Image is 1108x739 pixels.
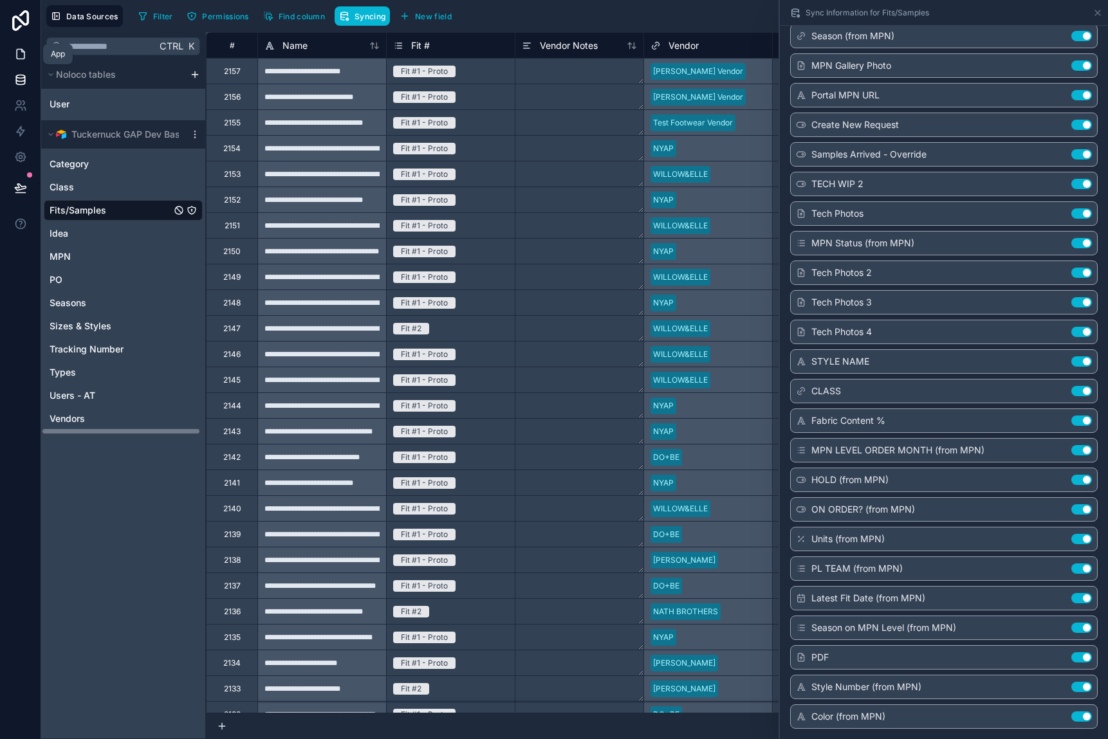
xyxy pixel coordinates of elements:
[811,325,872,338] span: Tech Photos 4
[401,709,448,720] div: Fit #1 - Proto
[811,621,956,634] span: Season on MPN Level (from MPN)
[811,473,889,486] span: HOLD (from MPN)
[51,49,65,59] div: App
[811,651,829,664] span: PDF
[401,632,448,643] div: Fit #1 - Proto
[811,680,921,693] span: Style Number (from MPN)
[355,12,385,21] span: Syncing
[224,684,241,694] div: 2133
[811,503,915,516] span: ON ORDER? (from MPN)
[223,375,241,385] div: 2145
[811,178,863,190] span: TECH WIP 2
[540,39,598,52] span: Vendor Notes
[46,5,123,27] button: Data Sources
[224,555,241,565] div: 2138
[223,658,241,668] div: 2134
[401,169,448,180] div: Fit #1 - Proto
[811,237,914,250] span: MPN Status (from MPN)
[223,324,241,334] div: 2147
[401,400,448,412] div: Fit #1 - Proto
[401,374,448,386] div: Fit #1 - Proto
[811,385,841,397] span: CLASS
[811,207,863,220] span: Tech Photos
[153,12,173,21] span: Filter
[811,30,894,42] span: Season (from MPN)
[335,6,395,26] a: Syncing
[223,298,241,308] div: 2148
[224,195,241,205] div: 2152
[401,554,448,566] div: Fit #1 - Proto
[224,529,241,540] div: 2139
[224,169,241,179] div: 2153
[811,148,927,161] span: Samples Arrived - Override
[216,41,248,50] div: #
[401,220,448,232] div: Fit #1 - Proto
[811,59,891,72] span: MPN Gallery Photo
[811,562,903,575] span: PL TEAM (from MPN)
[401,297,448,309] div: Fit #1 - Proto
[401,271,448,283] div: Fit #1 - Proto
[401,143,448,154] div: Fit #1 - Proto
[401,246,448,257] div: Fit #1 - Proto
[401,323,421,334] div: Fit #2
[401,477,448,489] div: Fit #1 - Proto
[401,657,448,669] div: Fit #1 - Proto
[811,444,984,457] span: MPN LEVEL ORDER MONTH (from MPN)
[811,118,899,131] span: Create New Request
[223,401,241,411] div: 2144
[401,529,448,540] div: Fit #1 - Proto
[811,533,885,545] span: Units (from MPN)
[223,246,241,257] div: 2150
[223,349,241,360] div: 2146
[223,143,241,154] div: 2154
[395,6,456,26] button: New field
[224,581,241,591] div: 2137
[401,66,448,77] div: Fit #1 - Proto
[224,709,241,720] div: 2132
[279,12,325,21] span: Find column
[401,426,448,437] div: Fit #1 - Proto
[259,6,329,26] button: Find column
[811,89,880,102] span: Portal MPN URL
[66,12,118,21] span: Data Sources
[224,632,241,643] div: 2135
[187,42,196,51] span: K
[401,580,448,592] div: Fit #1 - Proto
[282,39,308,52] span: Name
[335,6,390,26] button: Syncing
[811,296,872,309] span: Tech Photos 3
[202,12,248,21] span: Permissions
[806,8,929,18] span: Sync Information for Fits/Samples
[223,504,241,514] div: 2140
[415,12,452,21] span: New field
[224,478,240,488] div: 2141
[182,6,258,26] a: Permissions
[811,592,925,605] span: Latest Fit Date (from MPN)
[811,414,885,427] span: Fabric Content %
[133,6,178,26] button: Filter
[158,38,185,54] span: Ctrl
[401,91,448,103] div: Fit #1 - Proto
[401,503,448,515] div: Fit #1 - Proto
[401,194,448,206] div: Fit #1 - Proto
[223,272,241,282] div: 2149
[225,221,240,231] div: 2151
[223,426,241,437] div: 2143
[401,683,421,695] div: Fit #2
[224,66,241,77] div: 2157
[224,92,241,102] div: 2156
[224,118,241,128] div: 2155
[411,39,430,52] span: Fit #
[401,452,448,463] div: Fit #1 - Proto
[401,349,448,360] div: Fit #1 - Proto
[811,355,869,368] span: STYLE NAME
[182,6,253,26] button: Permissions
[401,606,421,617] div: Fit #2
[811,266,872,279] span: Tech Photos 2
[669,39,699,52] span: Vendor
[401,117,448,129] div: Fit #1 - Proto
[224,607,241,617] div: 2136
[223,452,241,462] div: 2142
[811,710,885,723] span: Color (from MPN)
